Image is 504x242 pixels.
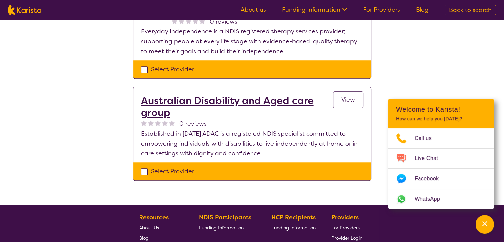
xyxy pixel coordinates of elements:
[141,95,333,119] a: Australian Disability and Aged care group
[445,5,496,15] a: Back to search
[199,213,251,221] b: NDIS Participants
[271,213,316,221] b: HCP Recipients
[331,235,362,241] span: Provider Login
[333,91,363,108] a: View
[179,119,207,129] span: 0 reviews
[148,120,154,126] img: nonereviewstar
[139,235,149,241] span: Blog
[476,215,494,234] button: Channel Menu
[341,96,355,104] span: View
[141,27,363,56] p: Everyday Independence is a NDIS registered therapy services provider; supporting people at every ...
[388,189,494,209] a: Web link opens in a new tab.
[139,222,184,233] a: About Us
[271,225,316,231] span: Funding Information
[271,222,316,233] a: Funding Information
[331,225,360,231] span: For Providers
[241,6,266,14] a: About us
[415,133,440,143] span: Call us
[179,18,184,24] img: nonereviewstar
[282,6,347,14] a: Funding Information
[141,120,147,126] img: nonereviewstar
[388,128,494,209] ul: Choose channel
[155,120,161,126] img: nonereviewstar
[331,222,362,233] a: For Providers
[396,105,486,113] h2: Welcome to Karista!
[141,129,363,158] p: Established in [DATE] ADAC is a registered NDIS specialist committed to empowering individuals wi...
[139,225,159,231] span: About Us
[363,6,400,14] a: For Providers
[415,174,447,184] span: Facebook
[199,225,244,231] span: Funding Information
[199,222,256,233] a: Funding Information
[210,17,237,27] span: 0 reviews
[331,213,359,221] b: Providers
[415,153,446,163] span: Live Chat
[416,6,429,14] a: Blog
[172,18,177,24] img: nonereviewstar
[169,120,175,126] img: nonereviewstar
[193,18,198,24] img: nonereviewstar
[415,194,448,204] span: WhatsApp
[388,99,494,209] div: Channel Menu
[449,6,492,14] span: Back to search
[8,5,41,15] img: Karista logo
[186,18,191,24] img: nonereviewstar
[199,18,205,24] img: nonereviewstar
[139,213,169,221] b: Resources
[162,120,168,126] img: nonereviewstar
[396,116,486,122] p: How can we help you [DATE]?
